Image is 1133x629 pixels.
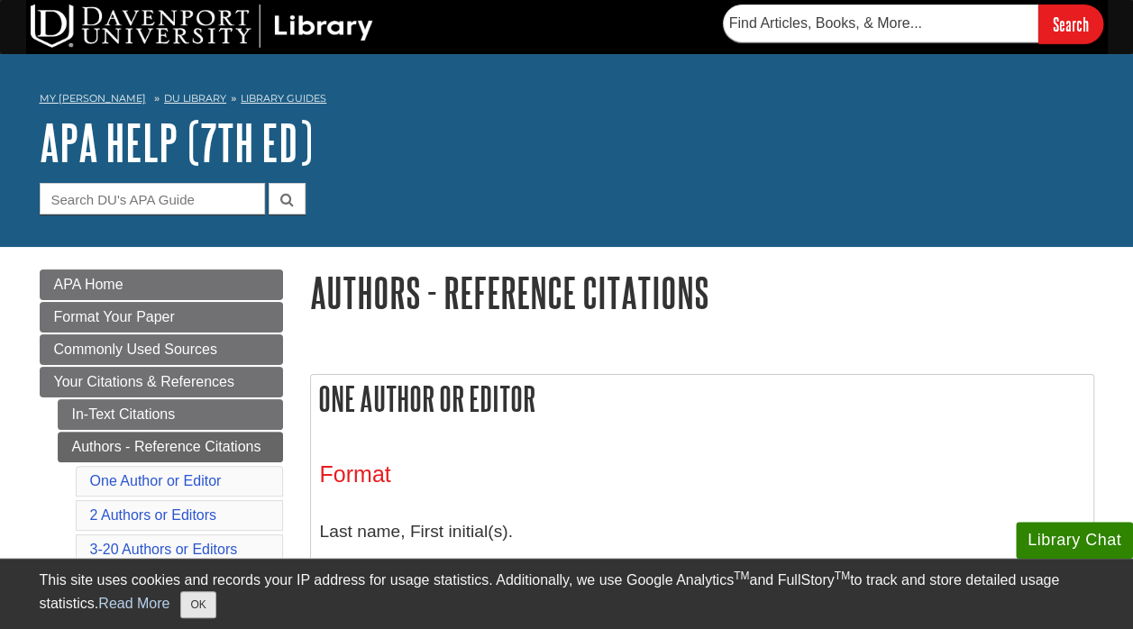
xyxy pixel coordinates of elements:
button: Close [180,591,215,618]
input: Search [1038,5,1103,43]
h1: Authors - Reference Citations [310,269,1094,315]
a: In-Text Citations [58,399,283,430]
a: 3-20 Authors or Editors [90,542,238,557]
button: Library Chat [1016,522,1133,559]
input: Search DU's APA Guide [40,183,265,214]
a: APA Help (7th Ed) [40,114,313,170]
a: 2 Authors or Editors [90,507,217,523]
a: APA Home [40,269,283,300]
a: Your Citations & References [40,367,283,397]
sup: TM [734,570,749,582]
sup: TM [835,570,850,582]
h2: One Author or Editor [311,375,1093,423]
a: Authors - Reference Citations [58,432,283,462]
a: DU Library [164,92,226,105]
a: Commonly Used Sources [40,334,283,365]
span: Format Your Paper [54,309,175,324]
input: Find Articles, Books, & More... [723,5,1038,42]
nav: breadcrumb [40,87,1094,115]
span: Your Citations & References [54,374,234,389]
a: Library Guides [241,92,326,105]
span: APA Home [54,277,123,292]
form: Searches DU Library's articles, books, and more [723,5,1103,43]
a: Read More [98,596,169,611]
a: One Author or Editor [90,473,222,488]
a: Format Your Paper [40,302,283,333]
h3: Format [320,461,1084,488]
img: DU Library [31,5,373,48]
div: This site uses cookies and records your IP address for usage statistics. Additionally, we use Goo... [40,570,1094,618]
span: Commonly Used Sources [54,342,217,357]
a: My [PERSON_NAME] [40,91,146,106]
p: Last name, First initial(s). [320,506,1084,558]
